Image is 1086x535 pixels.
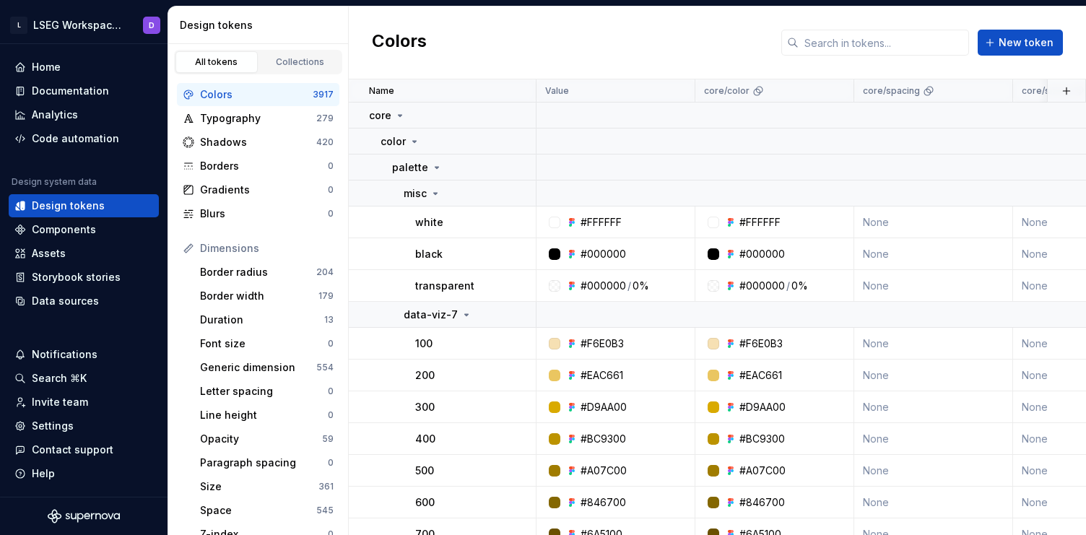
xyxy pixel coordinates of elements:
[177,131,339,154] a: Shadows420
[581,215,622,230] div: #FFFFFF
[581,495,626,510] div: #846700
[9,79,159,103] a: Documentation
[194,427,339,451] a: Opacity59
[415,400,435,414] p: 300
[863,85,920,97] p: core/spacing
[12,176,97,188] div: Design system data
[177,155,339,178] a: Borders0
[200,111,316,126] div: Typography
[194,356,339,379] a: Generic dimension554
[10,17,27,34] div: L
[739,495,785,510] div: #846700
[181,56,253,68] div: All tokens
[9,266,159,289] a: Storybook stories
[404,186,427,201] p: misc
[739,368,782,383] div: #EAC661
[9,194,159,217] a: Design tokens
[369,85,394,97] p: Name
[633,279,649,293] div: 0%
[9,103,159,126] a: Analytics
[328,386,334,397] div: 0
[32,466,55,481] div: Help
[33,18,126,32] div: LSEG Workspace Design System
[854,455,1013,487] td: None
[200,265,316,279] div: Border radius
[739,464,786,478] div: #A07C00
[322,433,334,445] div: 59
[194,284,339,308] a: Border width179
[854,423,1013,455] td: None
[200,241,334,256] div: Dimensions
[177,178,339,201] a: Gradients0
[328,338,334,349] div: 0
[177,83,339,106] a: Colors3917
[316,505,334,516] div: 545
[32,131,119,146] div: Code automation
[381,134,406,149] p: color
[194,475,339,498] a: Size361
[194,308,339,331] a: Duration13
[328,409,334,421] div: 0
[48,509,120,523] svg: Supernova Logo
[200,206,328,221] div: Blurs
[999,35,1054,50] span: New token
[372,30,427,56] h2: Colors
[316,362,334,373] div: 554
[739,279,785,293] div: #000000
[194,380,339,403] a: Letter spacing0
[581,368,623,383] div: #EAC661
[1022,85,1070,97] p: core/sizing
[32,199,105,213] div: Design tokens
[32,222,96,237] div: Components
[9,242,159,265] a: Assets
[200,313,324,327] div: Duration
[194,451,339,474] a: Paragraph spacing0
[32,419,74,433] div: Settings
[415,432,435,446] p: 400
[415,495,435,510] p: 600
[328,160,334,172] div: 0
[9,462,159,485] button: Help
[854,238,1013,270] td: None
[854,270,1013,302] td: None
[9,391,159,414] a: Invite team
[9,290,159,313] a: Data sources
[854,391,1013,423] td: None
[415,336,433,351] p: 100
[581,279,626,293] div: #000000
[9,414,159,438] a: Settings
[200,432,322,446] div: Opacity
[32,371,87,386] div: Search ⌘K
[194,499,339,522] a: Space545
[32,443,113,457] div: Contact support
[200,289,318,303] div: Border width
[194,261,339,284] a: Border radius204
[415,247,443,261] p: black
[581,247,626,261] div: #000000
[200,360,316,375] div: Generic dimension
[32,84,109,98] div: Documentation
[9,218,159,241] a: Components
[786,279,790,293] div: /
[854,206,1013,238] td: None
[415,279,474,293] p: transparent
[369,108,391,123] p: core
[581,400,627,414] div: #D9AA00
[177,107,339,130] a: Typography279
[200,456,328,470] div: Paragraph spacing
[316,266,334,278] div: 204
[194,332,339,355] a: Font size0
[392,160,428,175] p: palette
[264,56,336,68] div: Collections
[149,19,155,31] div: D
[415,464,434,478] p: 500
[316,136,334,148] div: 420
[739,432,785,446] div: #BC9300
[200,384,328,399] div: Letter spacing
[328,208,334,219] div: 0
[854,360,1013,391] td: None
[200,135,316,149] div: Shadows
[739,215,781,230] div: #FFFFFF
[177,202,339,225] a: Blurs0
